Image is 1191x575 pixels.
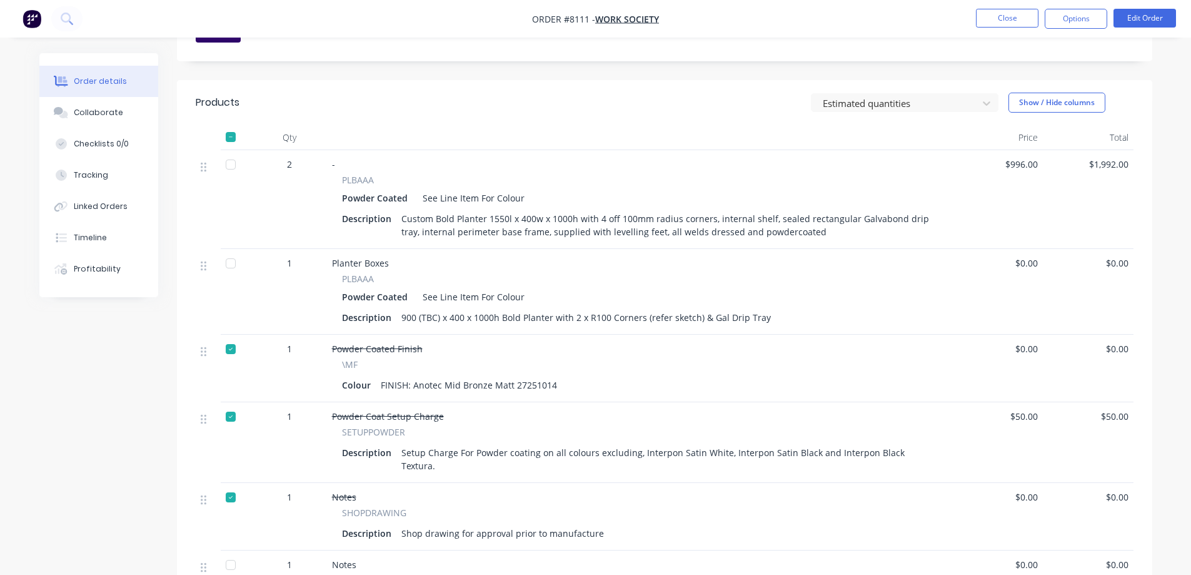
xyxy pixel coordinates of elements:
[1048,410,1128,423] span: $50.00
[1008,93,1105,113] button: Show / Hide columns
[74,138,129,150] div: Checklists 0/0
[39,97,158,128] button: Collaborate
[418,189,525,207] div: See Line Item For Colour
[957,491,1038,504] span: $0.00
[342,376,376,394] div: Colour
[252,125,327,150] div: Qty
[342,524,396,542] div: Description
[595,13,659,25] a: Work Society
[342,358,358,371] span: \MF
[1045,9,1107,29] button: Options
[342,288,413,306] div: Powder Coated
[1113,9,1176,28] button: Edit Order
[1048,158,1128,171] span: $1,992.00
[287,558,292,571] span: 1
[957,558,1038,571] span: $0.00
[396,210,937,241] div: Custom Bold Planter 1550l x 400w x 1000h with 4 off 100mm radius corners, internal shelf, sealed ...
[332,410,444,422] span: Powder Coat Setup Charge
[342,308,396,327] div: Description
[39,222,158,253] button: Timeline
[957,257,1038,270] span: $0.00
[74,107,123,118] div: Collaborate
[332,343,423,355] span: Powder Coated Finish
[23,9,41,28] img: Factory
[1048,491,1128,504] span: $0.00
[342,189,413,207] div: Powder Coated
[342,210,396,228] div: Description
[1048,342,1128,355] span: $0.00
[396,308,776,327] div: 900 (TBC) x 400 x 1000h Bold Planter with 2 x R100 Corners (refer sketch) & Gal Drip Tray
[342,425,405,439] span: SETUPPOWDER
[418,288,525,306] div: See Line Item For Colour
[74,232,107,243] div: Timeline
[1048,257,1128,270] span: $0.00
[39,66,158,97] button: Order details
[74,201,128,212] div: Linked Orders
[952,125,1043,150] div: Price
[74,170,108,181] div: Tracking
[332,158,335,170] span: -
[1043,125,1133,150] div: Total
[342,506,406,519] span: SHOPDRAWING
[532,13,595,25] span: Order #8111 -
[287,257,292,270] span: 1
[957,410,1038,423] span: $50.00
[39,160,158,191] button: Tracking
[287,410,292,423] span: 1
[39,253,158,285] button: Profitability
[1048,558,1128,571] span: $0.00
[396,524,609,542] div: Shop drawing for approval prior to manufacture
[342,173,374,186] span: PLBAAA
[39,128,158,160] button: Checklists 0/0
[332,257,389,269] span: Planter Boxes
[74,76,127,87] div: Order details
[957,158,1038,171] span: $996.00
[287,491,292,504] span: 1
[332,491,356,503] span: Notes
[396,444,937,475] div: Setup Charge For Powder coating on all colours excluding, Interpon Satin White, Interpon Satin Bl...
[976,9,1038,28] button: Close
[342,272,374,285] span: PLBAAA
[287,158,292,171] span: 2
[332,559,356,571] span: Notes
[74,263,121,275] div: Profitability
[196,95,239,110] div: Products
[342,444,396,462] div: Description
[287,342,292,355] span: 1
[39,191,158,222] button: Linked Orders
[957,342,1038,355] span: $0.00
[376,376,562,394] div: FINISH: Anotec Mid Bronze Matt 27251014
